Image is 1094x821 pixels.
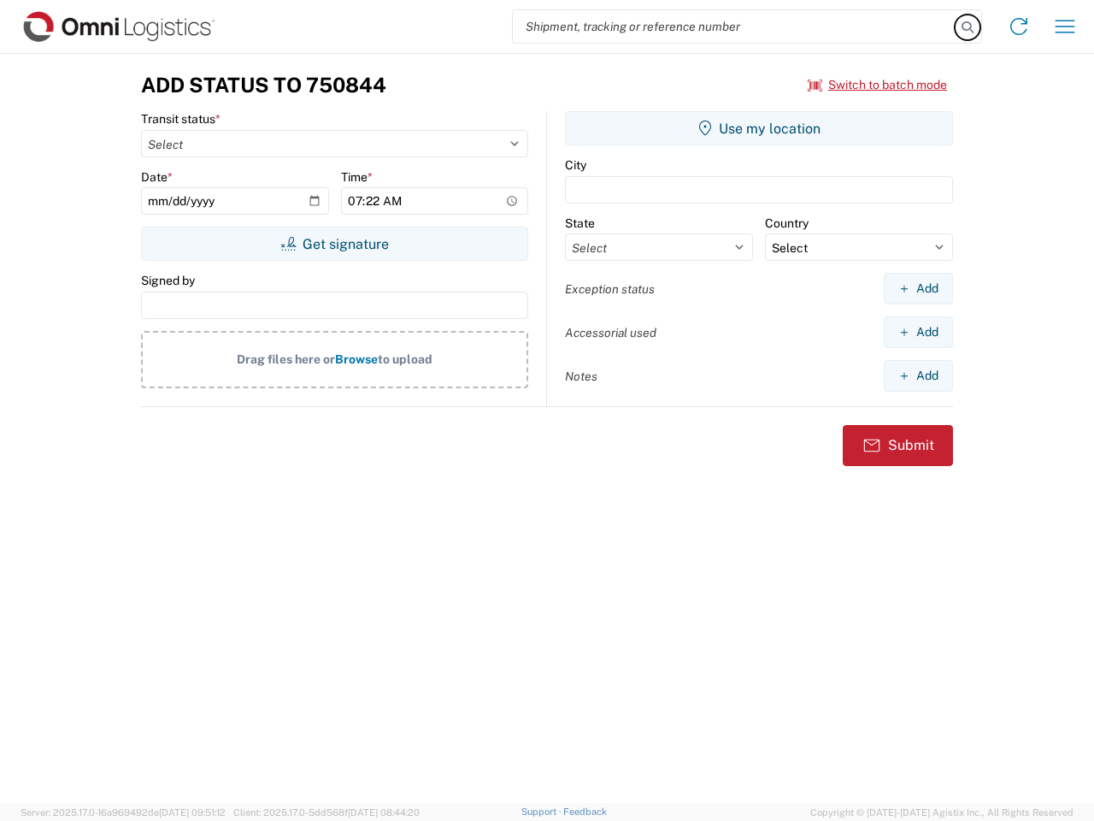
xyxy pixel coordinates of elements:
[341,169,373,185] label: Time
[565,369,597,384] label: Notes
[565,325,656,340] label: Accessorial used
[141,273,195,288] label: Signed by
[141,111,221,127] label: Transit status
[159,807,226,818] span: [DATE] 09:51:12
[565,157,586,173] label: City
[563,806,607,817] a: Feedback
[513,10,956,43] input: Shipment, tracking or reference number
[765,216,809,231] label: Country
[810,805,1073,820] span: Copyright © [DATE]-[DATE] Agistix Inc., All Rights Reserved
[884,360,953,392] button: Add
[237,352,335,366] span: Drag files here or
[884,273,953,304] button: Add
[141,227,528,261] button: Get signature
[335,352,378,366] span: Browse
[141,169,173,185] label: Date
[233,807,420,818] span: Client: 2025.17.0-5dd568f
[378,352,432,366] span: to upload
[521,806,564,817] a: Support
[565,281,655,297] label: Exception status
[141,73,386,97] h3: Add Status to 750844
[565,111,953,145] button: Use my location
[21,807,226,818] span: Server: 2025.17.0-16a969492de
[808,71,947,99] button: Switch to batch mode
[843,425,953,466] button: Submit
[884,316,953,348] button: Add
[565,216,595,231] label: State
[348,807,420,818] span: [DATE] 08:44:20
